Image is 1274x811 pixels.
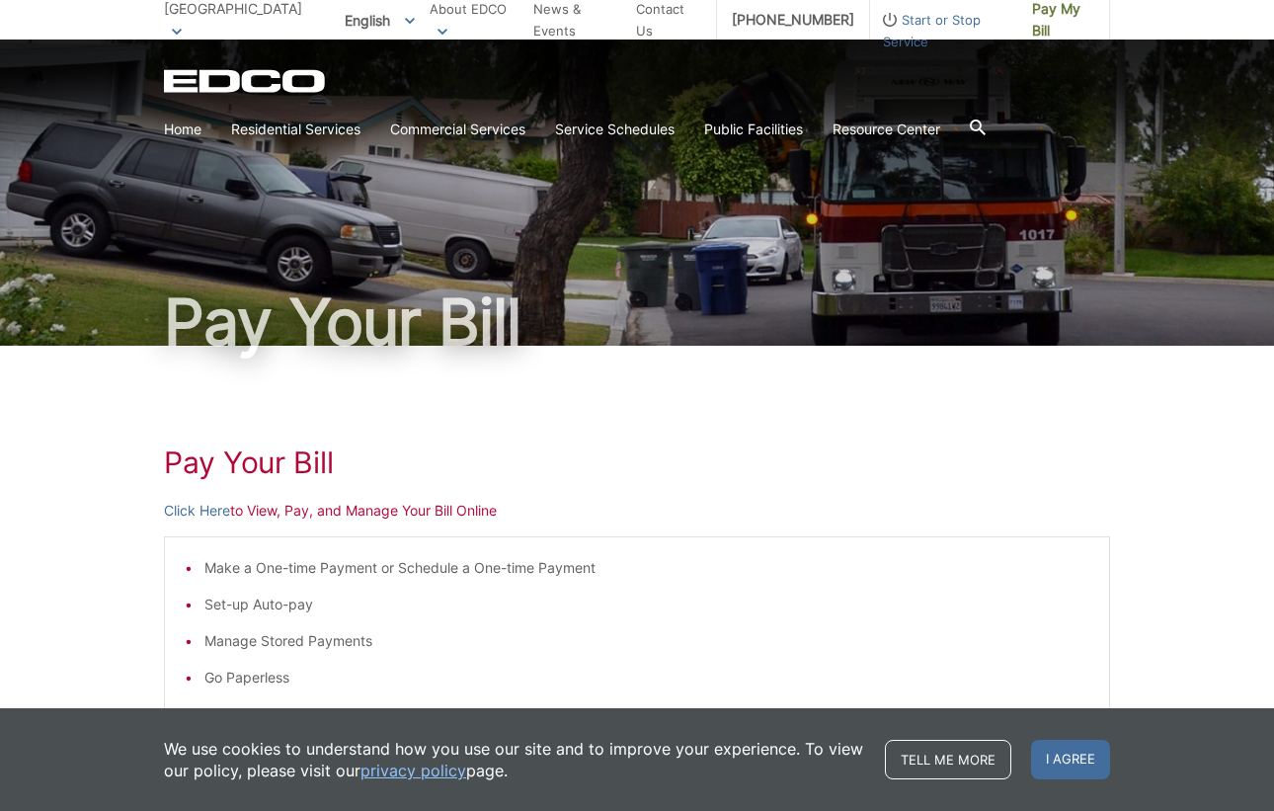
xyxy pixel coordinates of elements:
[164,290,1110,354] h1: Pay Your Bill
[885,740,1011,779] a: Tell me more
[164,119,201,140] a: Home
[204,594,1089,615] li: Set-up Auto-pay
[164,500,1110,522] p: to View, Pay, and Manage Your Bill Online
[704,119,803,140] a: Public Facilities
[555,119,675,140] a: Service Schedules
[164,738,865,781] p: We use cookies to understand how you use our site and to improve your experience. To view our pol...
[204,630,1089,652] li: Manage Stored Payments
[330,4,430,37] span: English
[204,667,1089,689] li: Go Paperless
[164,445,1110,480] h1: Pay Your Bill
[204,557,1089,579] li: Make a One-time Payment or Schedule a One-time Payment
[164,500,230,522] a: Click Here
[231,119,360,140] a: Residential Services
[360,760,466,781] a: privacy policy
[164,69,328,93] a: EDCD logo. Return to the homepage.
[204,703,1089,725] li: View Payment and Billing History
[833,119,940,140] a: Resource Center
[1031,740,1110,779] span: I agree
[390,119,525,140] a: Commercial Services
